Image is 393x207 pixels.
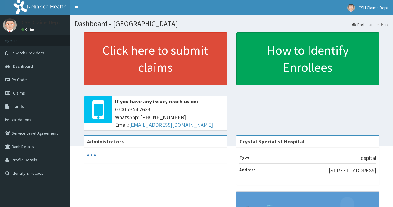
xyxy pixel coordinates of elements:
strong: Crystal Specialist Hospital [239,138,305,145]
a: Dashboard [352,22,375,27]
p: [STREET_ADDRESS] [329,167,376,174]
p: CSH Claims Dept [21,20,61,25]
b: Administrators [87,138,124,145]
span: Dashboard [13,64,33,69]
a: How to Identify Enrollees [236,32,380,85]
span: Claims [13,90,25,96]
b: Type [239,154,249,160]
svg: audio-loading [87,151,96,160]
li: Here [375,22,388,27]
a: Online [21,27,36,32]
a: Click here to submit claims [84,32,227,85]
span: Tariffs [13,104,24,109]
b: If you have any issue, reach us on: [115,98,198,105]
img: User Image [347,4,355,12]
span: Switch Providers [13,50,44,56]
img: User Image [3,18,17,32]
a: [EMAIL_ADDRESS][DOMAIN_NAME] [129,121,213,128]
h1: Dashboard - [GEOGRAPHIC_DATA] [75,20,388,28]
span: CSH Claims Dept [359,5,388,10]
b: Address [239,167,256,172]
span: 0700 7354 2623 WhatsApp: [PHONE_NUMBER] Email: [115,105,224,129]
p: Hospital [357,154,376,162]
